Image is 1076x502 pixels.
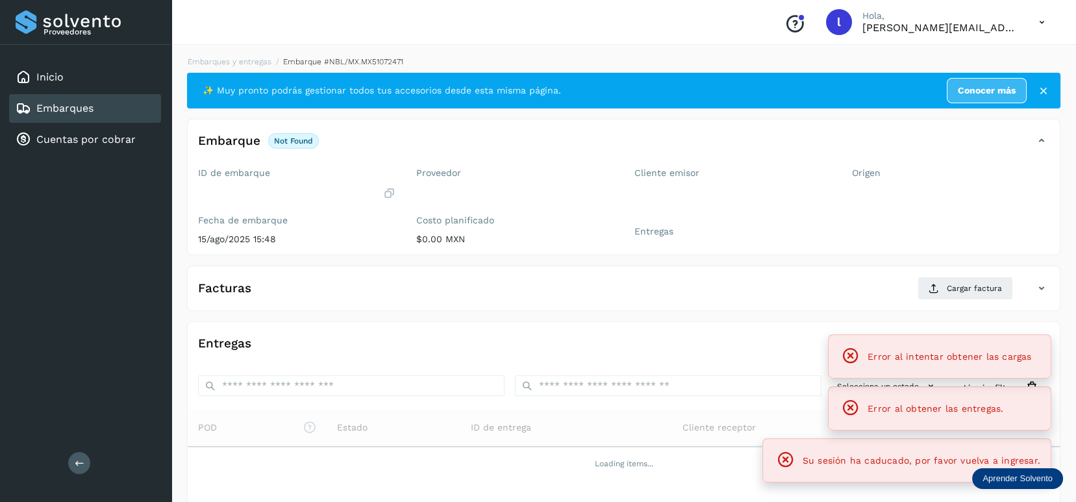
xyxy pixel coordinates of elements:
[634,226,832,237] label: Entregas
[9,125,161,154] div: Cuentas por cobrar
[918,277,1013,300] button: Cargar factura
[862,21,1018,34] p: lorena.rojo@serviciosatc.com.mx
[634,168,832,179] label: Cliente emisor
[682,421,756,434] span: Cliente receptor
[36,71,64,83] a: Inicio
[36,133,136,145] a: Cuentas por cobrar
[337,421,368,434] span: Estado
[188,333,1060,365] div: Entregas
[203,84,561,97] span: ✨ Muy pronto podrás gestionar todos tus accesorios desde esta misma página.
[9,94,161,123] div: Embarques
[947,282,1002,294] span: Cargar factura
[198,168,395,179] label: ID de embarque
[972,468,1063,489] div: Aprender Solvento
[868,351,1031,362] span: Error al intentar obtener las cargas
[44,27,156,36] p: Proveedores
[862,10,1018,21] p: Hola,
[416,234,614,245] p: $0.00 MXN
[964,382,1018,394] span: Limpiar filtros
[198,134,260,149] h4: Embarque
[803,455,1040,466] span: Su sesión ha caducado, por favor vuelva a ingresar.
[852,168,1049,179] label: Origen
[868,403,1003,414] span: Error al obtener las entregas.
[187,56,1060,68] nav: breadcrumb
[982,473,1053,484] p: Aprender Solvento
[471,421,531,434] span: ID de entrega
[36,102,94,114] a: Embarques
[188,57,271,66] a: Embarques y entregas
[416,168,614,179] label: Proveedor
[9,63,161,92] div: Inicio
[188,130,1060,162] div: Embarquenot found
[198,281,251,296] h4: Facturas
[274,136,313,145] p: not found
[198,215,395,226] label: Fecha de embarque
[198,336,251,351] h4: Entregas
[198,234,395,245] p: 15/ago/2025 15:48
[198,421,316,434] span: POD
[283,57,403,66] span: Embarque #NBL/MX.MX51072471
[947,78,1027,103] a: Conocer más
[188,447,1060,481] td: Loading items...
[188,277,1060,310] div: FacturasCargar factura
[416,215,614,226] label: Costo planificado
